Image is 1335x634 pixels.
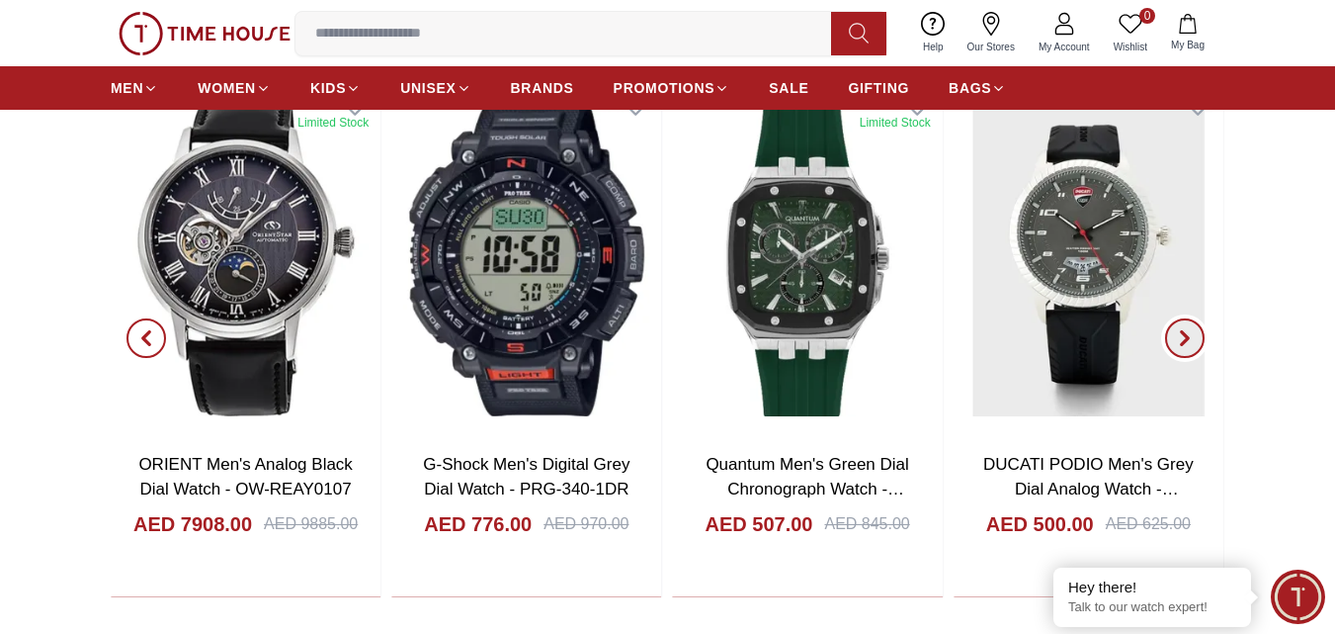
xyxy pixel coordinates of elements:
a: PROMOTIONS [614,70,730,106]
span: My Bag [1163,38,1212,52]
h4: AED 7908.00 [133,510,252,538]
a: MEN [111,70,158,106]
span: BAGS [949,78,991,98]
a: G-Shock Men's Digital Grey Dial Watch - PRG-340-1DR [423,455,629,499]
div: Chat Widget [1271,570,1325,624]
div: AED 9885.00 [264,512,358,536]
span: BRANDS [511,78,574,98]
span: UNISEX [400,78,456,98]
a: Quantum Men's Green Dial Chronograph Watch - HNG1033.375 [706,455,908,524]
div: AED 845.00 [824,512,909,536]
p: Talk to our watch expert! [1068,599,1236,616]
div: Limited Stock [297,115,369,131]
a: KIDS [310,70,361,106]
span: GIFTING [848,78,909,98]
a: BRANDS [511,70,574,106]
img: Quantum Men's Green Dial Chronograph Watch - HNG1033.375 [673,79,943,436]
span: My Account [1031,40,1098,54]
img: DUCATI PODIO Men's Grey Dial Analog Watch - DTWGN2019501 [954,79,1223,436]
a: DUCATI PODIO Men's Grey Dial Analog Watch - DTWGN2019501 [983,455,1194,524]
a: Help [911,8,956,58]
h4: AED 776.00 [424,510,532,538]
button: My Bag [1159,10,1216,56]
span: Our Stores [960,40,1023,54]
span: Wishlist [1106,40,1155,54]
a: Our Stores [956,8,1027,58]
span: PROMOTIONS [614,78,715,98]
div: AED 970.00 [543,512,628,536]
img: ... [119,12,291,55]
h4: AED 507.00 [706,510,813,538]
h4: AED 500.00 [986,510,1094,538]
span: SALE [769,78,808,98]
a: UNISEX [400,70,470,106]
span: MEN [111,78,143,98]
img: G-Shock Men's Digital Grey Dial Watch - PRG-340-1DR [391,79,661,436]
a: 0Wishlist [1102,8,1159,58]
a: WOMEN [198,70,271,106]
span: 0 [1139,8,1155,24]
span: KIDS [310,78,346,98]
a: GIFTING [848,70,909,106]
a: SALE [769,70,808,106]
span: WOMEN [198,78,256,98]
img: ORIENT Men's Analog Black Dial Watch - OW-REAY0107 [111,79,380,436]
span: Help [915,40,952,54]
a: ORIENT Men's Analog Black Dial Watch - OW-REAY0107 [138,455,352,499]
div: AED 625.00 [1106,512,1191,536]
div: Limited Stock [860,115,931,131]
div: Hey there! [1068,578,1236,597]
a: BAGS [949,70,1006,106]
